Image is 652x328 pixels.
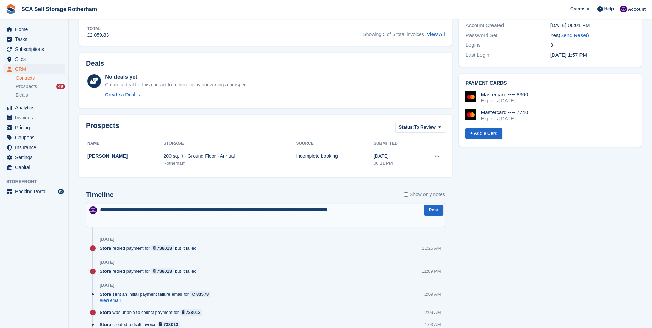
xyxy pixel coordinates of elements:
[87,32,109,39] div: £2,059.83
[570,6,584,12] span: Create
[15,163,56,172] span: Capital
[404,191,408,198] input: Show only notes
[100,309,206,316] div: was unable to collect payment for
[296,138,373,149] th: Source
[15,44,56,54] span: Subscriptions
[15,143,56,152] span: Insurance
[100,291,111,297] span: Stora
[3,153,65,162] a: menu
[374,153,418,160] div: [DATE]
[151,245,174,251] a: 738013
[466,51,550,59] div: Last Login
[15,187,56,196] span: Booking Portal
[157,268,172,274] div: 738013
[559,32,589,38] span: ( )
[3,54,65,64] a: menu
[481,109,528,116] div: Mastercard •••• 7740
[424,321,441,328] div: 1:03 AM
[424,291,441,297] div: 2:09 AM
[604,6,614,12] span: Help
[466,80,635,86] h2: Payment cards
[374,138,418,149] th: Submitted
[424,309,441,316] div: 2:09 AM
[3,24,65,34] a: menu
[628,6,646,13] span: Account
[465,91,476,102] img: Mastercard Logo
[15,34,56,44] span: Tasks
[481,116,528,122] div: Expires [DATE]
[100,260,114,265] div: [DATE]
[100,268,111,274] span: Stora
[15,153,56,162] span: Settings
[105,81,249,88] div: Create a deal for this contact from here or by converting a prospect.
[86,59,104,67] h2: Deals
[466,41,550,49] div: Logins
[87,153,164,160] div: [PERSON_NAME]
[3,64,65,74] a: menu
[465,128,502,139] a: + Add a Card
[15,123,56,132] span: Pricing
[100,268,200,274] div: retried payment for but it failed
[550,52,587,58] time: 2025-05-02 12:57:28 UTC
[15,24,56,34] span: Home
[3,103,65,112] a: menu
[374,160,418,167] div: 06:11 PM
[15,64,56,74] span: CRM
[427,32,445,37] a: View All
[100,245,200,251] div: retried payment for but it failed
[399,124,414,131] span: Status:
[163,321,178,328] div: 738013
[3,113,65,122] a: menu
[164,153,296,160] div: 200 sq. ft - Ground Floor - Annual
[164,160,296,167] div: Rotherham
[550,41,635,49] div: 3
[164,138,296,149] th: Storage
[363,32,424,37] span: Showing 5 of 6 total invoices
[3,143,65,152] a: menu
[186,309,200,316] div: 738013
[3,133,65,142] a: menu
[395,122,445,133] button: Status: To Review
[560,32,587,38] a: Send Reset
[422,245,441,251] div: 11:25 AM
[86,191,114,199] h2: Timeline
[151,268,174,274] a: 738013
[481,91,528,98] div: Mastercard •••• 8360
[620,6,627,12] img: Kelly Neesham
[3,123,65,132] a: menu
[15,113,56,122] span: Invoices
[16,91,65,99] a: Deals
[57,187,65,196] a: Preview store
[86,122,119,134] h2: Prospects
[466,22,550,30] div: Account Created
[100,321,111,328] span: Stora
[5,4,16,14] img: stora-icon-8386f47178a22dfd0bd8f6a31ec36ba5ce8667c1dd55bd0f319d3a0aa187defe.svg
[87,25,109,32] div: Total
[19,3,100,15] a: SCA Self Storage Rotherham
[105,73,249,81] div: No deals yet
[465,109,476,120] img: Mastercard Logo
[196,291,209,297] div: 83578
[105,91,249,98] a: Create a Deal
[16,83,65,90] a: Prospects 48
[3,187,65,196] a: menu
[3,44,65,54] a: menu
[100,245,111,251] span: Stora
[100,309,111,316] span: Stora
[100,321,184,328] div: created a draft invoice
[86,138,164,149] th: Name
[100,291,214,297] div: sent an initial payment failure email for
[15,103,56,112] span: Analytics
[100,298,214,304] a: View email
[3,163,65,172] a: menu
[100,237,114,242] div: [DATE]
[16,83,37,90] span: Prospects
[481,98,528,104] div: Expires [DATE]
[56,84,65,89] div: 48
[550,22,635,30] div: [DATE] 06:01 PM
[550,32,635,40] div: Yes
[414,124,436,131] span: To Review
[424,205,443,216] button: Post
[15,54,56,64] span: Sites
[100,283,114,288] div: [DATE]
